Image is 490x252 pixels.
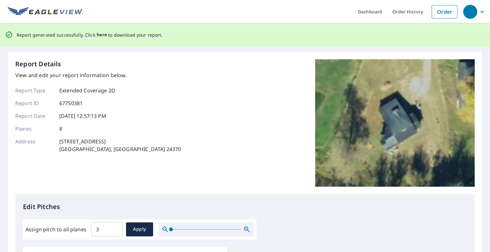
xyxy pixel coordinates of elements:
p: Planes [15,125,54,133]
p: Report Date [15,112,54,120]
p: 8 [59,125,62,133]
p: Address [15,138,54,153]
input: 00.0 [92,220,123,238]
a: Order [432,5,457,18]
p: 67750381 [59,99,83,107]
p: [STREET_ADDRESS] [GEOGRAPHIC_DATA], [GEOGRAPHIC_DATA] 24370 [59,138,181,153]
p: Report generated successfully. Click to download your report. [17,31,163,39]
label: Assign pitch to all planes [26,226,86,233]
img: EV Logo [8,7,83,17]
button: here [97,31,107,39]
p: Edit Pitches [23,202,467,212]
span: Apply [131,225,148,233]
p: Report Details [15,59,61,69]
button: Apply [126,222,153,236]
p: View and edit your report information below. [15,71,181,79]
p: [DATE] 12:57:13 PM [59,112,106,120]
img: Top image [315,59,475,187]
p: Extended Coverage 2D [59,87,115,94]
p: Report Type [15,87,54,94]
p: Report ID [15,99,54,107]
